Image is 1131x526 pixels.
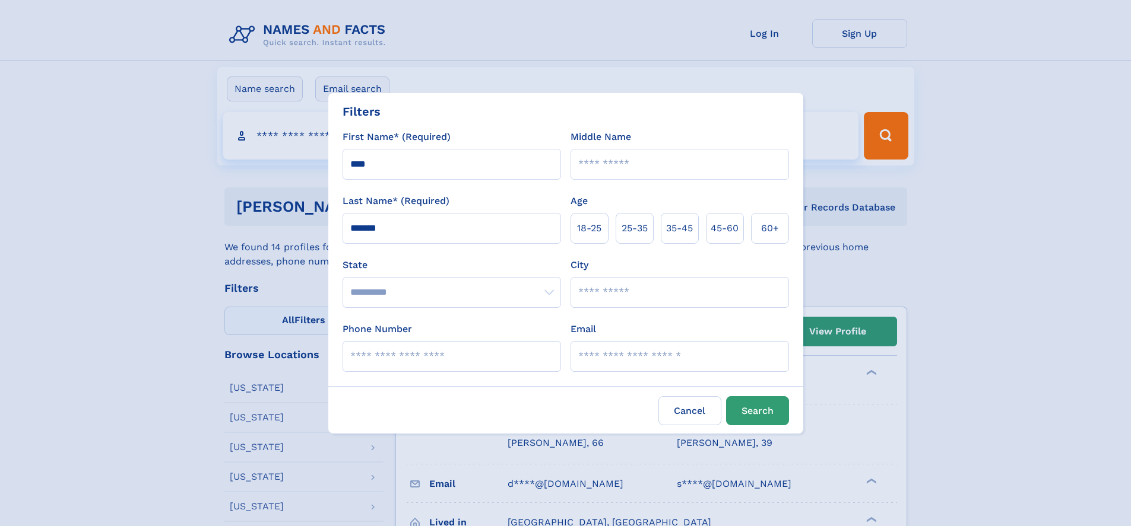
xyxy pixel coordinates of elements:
[666,221,693,235] span: 35‑45
[343,130,451,144] label: First Name* (Required)
[571,322,596,336] label: Email
[343,322,412,336] label: Phone Number
[571,258,588,272] label: City
[343,194,449,208] label: Last Name* (Required)
[571,194,588,208] label: Age
[343,103,381,120] div: Filters
[711,221,739,235] span: 45‑60
[622,221,648,235] span: 25‑35
[658,396,721,425] label: Cancel
[577,221,601,235] span: 18‑25
[726,396,789,425] button: Search
[761,221,779,235] span: 60+
[571,130,631,144] label: Middle Name
[343,258,561,272] label: State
